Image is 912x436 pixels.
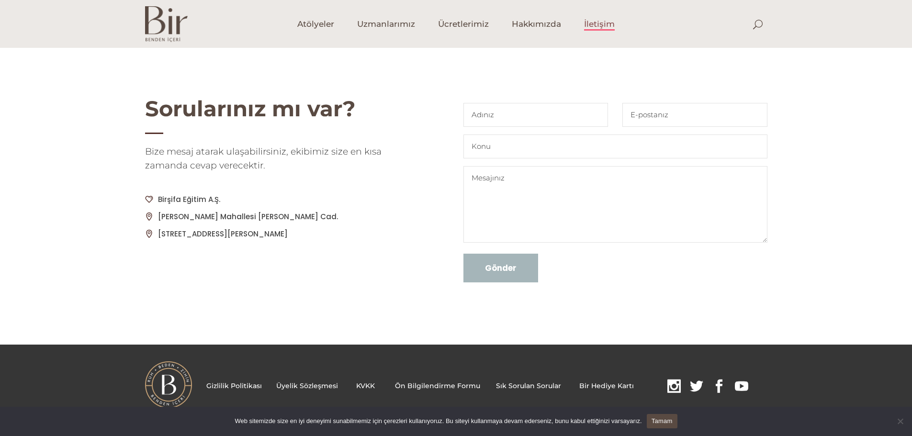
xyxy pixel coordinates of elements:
[438,19,489,30] span: Ücretlerimiz
[147,228,403,240] p: [STREET_ADDRESS][PERSON_NAME]
[496,381,561,390] a: Sık Sorulan Sorular
[895,416,905,426] span: Hayır
[622,103,767,127] input: E-postanız
[463,103,608,127] input: Adınız
[463,254,538,282] input: Gönder
[147,194,403,205] p: Birşifa Eğitim A.Ş.
[463,103,767,282] form: Contact form
[206,381,262,390] a: Gizlilik Politikası
[297,19,334,30] span: Atölyeler
[647,414,677,428] a: Tamam
[147,211,403,223] p: [PERSON_NAME] Mahallesi [PERSON_NAME] Cad.
[357,19,415,30] span: Uzmanlarımız
[579,381,634,390] a: Bir Hediye Kartı
[235,416,642,426] span: Web sitemizde size en iyi deneyimi sunabilmemiz için çerezleri kullanıyoruz. Bu siteyi kullanmaya...
[395,381,480,390] a: Ön Bilgilendirme Formu
[512,19,561,30] span: Hakkımızda
[206,379,755,394] p: .
[584,19,615,30] span: İletişim
[145,145,404,172] h5: Bize mesaj atarak ulaşabilirsiniz, ekibimiz size en kısa zamanda cevap verecektir.
[145,96,404,122] h2: Sorularınız mı var?
[356,381,375,390] a: KVKK
[463,134,767,158] input: Konu
[276,381,338,390] a: Üyelik Sözleşmesi
[145,361,192,408] img: BI%CC%87R-LOGO.png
